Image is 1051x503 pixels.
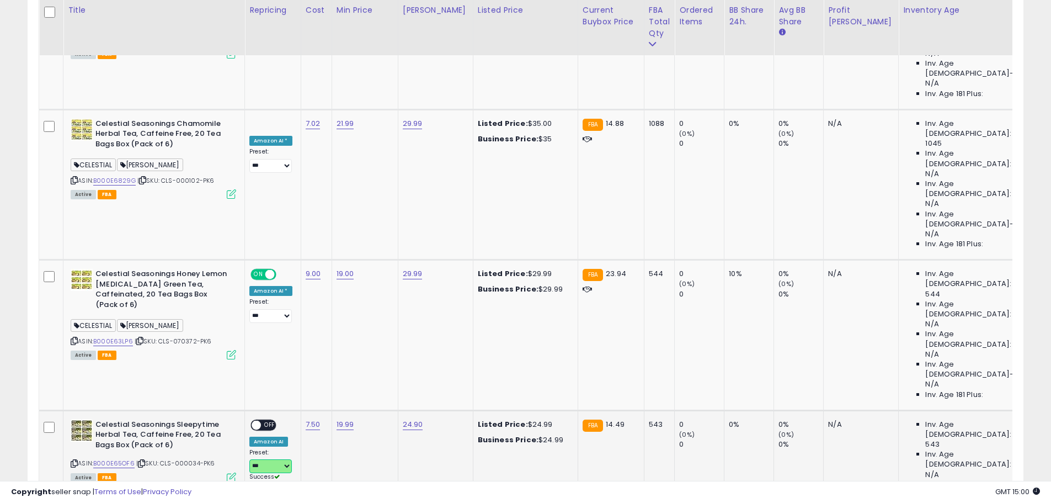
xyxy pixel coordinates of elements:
[828,119,890,129] div: N/A
[143,486,191,497] a: Privacy Policy
[478,419,528,430] b: Listed Price:
[778,289,823,299] div: 0%
[98,351,116,360] span: FBA
[137,176,215,185] span: | SKU: CLS-000102-PK6
[925,289,940,299] span: 544
[925,319,938,329] span: N/A
[778,119,823,129] div: 0%
[71,190,96,199] span: All listings currently available for purchase on Amazon
[729,119,765,129] div: 0%
[925,199,938,209] span: N/A
[679,139,724,149] div: 0
[925,329,1026,349] span: Inv. Age [DEMOGRAPHIC_DATA]:
[649,119,666,129] div: 1088
[649,4,670,39] div: FBA Total Qty
[828,4,894,28] div: Profit [PERSON_NAME]
[828,269,890,279] div: N/A
[478,284,538,294] b: Business Price:
[249,4,296,16] div: Repricing
[679,430,695,439] small: (0%)
[679,129,695,138] small: (0%)
[925,359,1026,379] span: Inv. Age [DEMOGRAPHIC_DATA]-180:
[249,286,292,296] div: Amazon AI *
[249,148,292,173] div: Preset:
[679,279,695,288] small: (0%)
[649,420,666,430] div: 543
[93,459,135,468] a: B000E65OF6
[478,4,573,16] div: Listed Price
[478,435,569,445] div: $24.99
[925,89,983,99] span: Inv. Age 181 Plus:
[261,420,279,430] span: OFF
[729,420,765,430] div: 0%
[925,179,1026,199] span: Inv. Age [DEMOGRAPHIC_DATA]:
[337,268,354,279] a: 19.00
[306,118,321,129] a: 7.02
[778,4,819,28] div: Avg BB Share
[117,158,183,171] span: [PERSON_NAME]
[925,78,938,88] span: N/A
[903,4,1030,16] div: Inventory Age
[778,430,794,439] small: (0%)
[478,268,528,279] b: Listed Price:
[995,486,1040,497] span: 2025-09-17 15:00 GMT
[403,4,468,16] div: [PERSON_NAME]
[478,134,569,144] div: $35
[925,119,1026,139] span: Inv. Age [DEMOGRAPHIC_DATA]:
[478,269,569,279] div: $29.99
[606,268,626,279] span: 23.94
[337,118,354,129] a: 21.99
[778,129,794,138] small: (0%)
[679,420,724,430] div: 0
[71,119,93,141] img: 61Vdws5tN3L._SL40_.jpg
[403,268,423,279] a: 29.99
[478,118,528,129] b: Listed Price:
[337,419,354,430] a: 19.99
[925,209,1026,229] span: Inv. Age [DEMOGRAPHIC_DATA]-180:
[95,420,230,453] b: Celestial Seasonings Sleepytime Herbal Tea, Caffeine Free, 20 Tea Bags Box (Pack of 6)
[478,284,569,294] div: $29.99
[71,119,236,198] div: ASIN:
[925,350,938,359] span: N/A
[778,28,785,38] small: Avg BB Share.
[679,289,724,299] div: 0
[649,269,666,279] div: 544
[11,486,51,497] strong: Copyright
[403,419,423,430] a: 24.90
[136,459,215,468] span: | SKU: CLS-000034-PK6
[249,437,288,447] div: Amazon AI
[828,420,890,430] div: N/A
[11,487,191,497] div: seller snap | |
[778,440,823,449] div: 0%
[778,269,823,279] div: 0%
[729,269,765,279] div: 10%
[306,419,321,430] a: 7.50
[275,270,292,279] span: OFF
[606,118,624,129] span: 14.88
[478,420,569,430] div: $24.99
[93,176,136,186] a: B000E6829G
[925,449,1026,469] span: Inv. Age [DEMOGRAPHIC_DATA]:
[925,420,1026,440] span: Inv. Age [DEMOGRAPHIC_DATA]:
[478,134,538,144] b: Business Price:
[71,158,116,171] span: CELESTIAL
[583,269,603,281] small: FBA
[778,420,823,430] div: 0%
[778,279,794,288] small: (0%)
[925,59,1026,78] span: Inv. Age [DEMOGRAPHIC_DATA]-180:
[71,420,93,442] img: 6162iMK3LRL._SL40_.jpg
[925,269,1026,289] span: Inv. Age [DEMOGRAPHIC_DATA]:
[679,119,724,129] div: 0
[925,299,1026,319] span: Inv. Age [DEMOGRAPHIC_DATA]:
[71,269,236,358] div: ASIN:
[71,269,93,291] img: 51aVPNAw+LL._SL40_.jpg
[679,269,724,279] div: 0
[135,337,212,346] span: | SKU: CLS-070372-PK6
[583,119,603,131] small: FBA
[306,268,321,279] a: 9.00
[925,169,938,179] span: N/A
[94,486,141,497] a: Terms of Use
[925,470,938,480] span: N/A
[925,239,983,249] span: Inv. Age 181 Plus:
[95,119,230,152] b: Celestial Seasonings Chamomile Herbal Tea, Caffeine Free, 20 Tea Bags Box (Pack of 6)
